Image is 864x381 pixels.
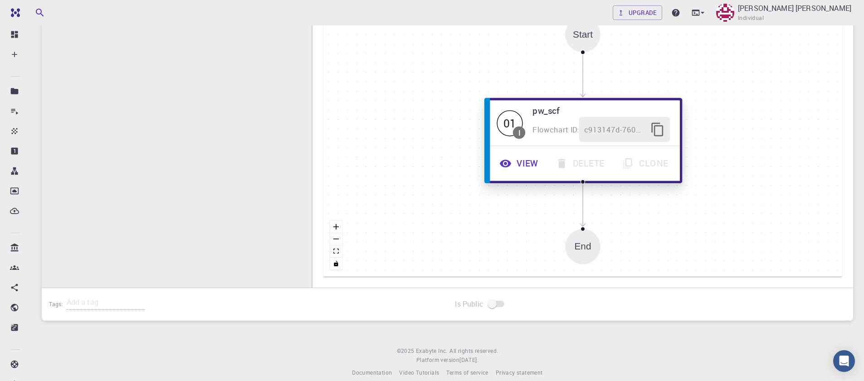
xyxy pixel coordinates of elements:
[449,347,498,356] span: All rights reserved.
[416,347,448,356] a: Exabyte Inc.
[352,368,392,377] a: Documentation
[330,221,342,233] button: zoom in
[738,3,851,14] p: [PERSON_NAME] [PERSON_NAME]
[833,350,855,372] div: Open Intercom Messenger
[352,369,392,376] span: Documentation
[489,99,678,182] div: 01Ipw_scfFlowchart ID:c913147d-760d-496d-93a7-dc0771034d54ViewDeleteClone
[416,347,448,354] span: Exabyte Inc.
[18,6,51,15] span: Support
[518,128,520,136] div: I
[416,356,459,365] span: Platform version
[330,245,342,258] button: fit view
[446,368,488,377] a: Terms of service
[497,110,523,136] span: Idle
[496,368,543,377] a: Privacy statement
[397,347,416,356] span: © 2025
[738,14,764,23] span: Individual
[49,296,67,309] h6: Tags:
[459,356,478,363] span: [DATE] .
[565,229,600,264] div: End
[497,110,523,136] div: 01
[459,356,478,365] a: [DATE].
[446,369,488,376] span: Terms of service
[613,5,662,20] a: Upgrade
[533,124,580,134] span: Flowchart ID:
[399,368,439,377] a: Video Tutorials
[575,241,591,252] div: End
[584,123,645,136] span: c913147d-760d-496d-93a7-dc0771034d54
[573,29,593,39] div: Start
[716,4,734,22] img: Sanjay Kumar Mahla
[7,8,20,17] img: logo
[496,369,543,376] span: Privacy statement
[455,298,483,309] span: Is Public
[492,151,548,176] button: View
[399,369,439,376] span: Video Tutorials
[330,233,342,245] button: zoom out
[565,17,600,52] div: Start
[330,258,342,270] button: toggle interactivity
[533,104,670,117] h6: pw_scf
[67,295,145,310] input: Add a tag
